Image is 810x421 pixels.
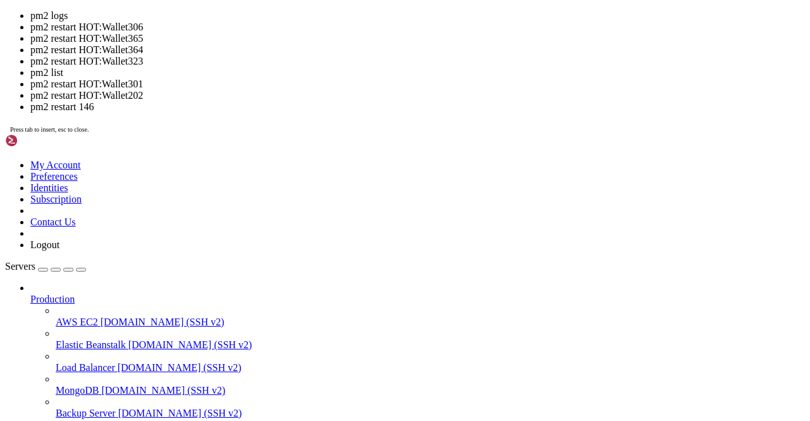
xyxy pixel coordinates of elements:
[56,385,99,396] span: MongoDB
[5,163,645,170] x-row: | 223 | HOT:Wbholu43 | 492.321945 | 0.05 | [DATE] - 08:26 | The wait timer is still showing: Fill...
[5,182,645,189] x-row: | 226 | HOT:Wbholu46 | 494.533475 | 0.05 | [DATE] - 07:14 | The wait timer is still showing: Fill...
[56,408,805,419] a: Backup Server [DOMAIN_NAME] (SSH v2)
[5,322,645,328] x-row: 'status [ID]' - Show the last 20 balances and status of the selected process
[5,56,645,62] x-row: | 206 | HOT:Wallet386 | 228.375386 | 0.05 | [DATE] - 15:36 | Successful Claim: Next claim 24h 0m ...
[30,182,68,193] a: Identities
[56,408,116,418] span: Backup Server
[5,261,35,272] span: Servers
[30,22,805,33] li: pm2 restart HOT:Wallet306
[56,396,805,419] li: Backup Server [DOMAIN_NAME] (SSH v2)
[30,101,805,113] li: pm2 restart 146
[30,239,59,250] a: Logout
[5,87,645,94] x-row: | 211 | HOT:Wallet391 | 227.301421 | 0.05 | [DATE] - 06:53 | Kindly check in the GUI if you can c...
[5,271,645,277] x-row: | 240 | HOT:Wbholu60 | 417.939406 | 0.05 | [DATE] - 07:35 | The wait timer is still showing: Fill...
[5,233,645,239] x-row: | 234 | HOT:Wbholu54 | 471.899401 | 0.05 | [DATE] - 14:53 | Successful Claim: Next claim 24h 0m t...
[5,239,645,246] x-row: | 235 | HOT:Wbholu55 | 465.84881 | 0.05 | [DATE] - 07:00 | The wait timer is still showing: Fille...
[56,351,805,374] li: Load Balancer [DOMAIN_NAME] (SSH v2)
[5,125,645,132] x-row: | 217 | HOT:Wallet397 | 220.895155 | 0.05 | [DATE] - 08:38 | Kindly check in the GUI if you can c...
[5,132,645,138] x-row: | 218 | HOT:Wallet398 | 227.653072 | 0.05 | [DATE] - 08:19 | Kindly check in the GUI if you can c...
[5,151,645,157] x-row: | 221 | HOT:Wbholu41 | 487.822977 | 0.05 | [DATE] - 07:00 | The wait timer is still showing: Fill...
[56,328,805,351] li: Elastic Beanstalk [DOMAIN_NAME] (SSH v2)
[5,134,78,147] img: Shellngn
[5,277,645,284] x-row: | 241 | daily-update | None | | None | None |
[118,362,242,373] span: [DOMAIN_NAME] (SSH v2)
[5,138,645,144] x-row: | 219 | HOT:Wallet399 | 229.830025 | 0.05 | [DATE] - 16:32 | Successful Claim: Next claim 24h 0m ...
[5,170,645,176] x-row: | 224 | HOT:Wbholu44 | 492.338216 | 0.05 | [DATE] - 06:39 | The wait timer is still showing: Fill...
[5,296,645,303] x-row: Options:
[30,194,82,204] a: Subscription
[5,24,645,30] x-row: | 201 | HOT:Wallet381 | 227.258787 | 0.05 | [DATE] - 15:08 | Successful Claim: Next claim 24h 0m ...
[5,11,645,18] x-row: | 199 | HOT:Wallet379 | 227.345415 | 0.05 | [DATE] - 08:40 | Kindly check in the GUI if you can c...
[5,62,645,68] x-row: | 207 | HOT:Wallet387 | 227.171273 | 0.05 | [DATE] - 07:34 | Kindly check in the GUI if you can c...
[5,360,645,366] x-row: root@944282f30336:/usr/src/app# pm2
[5,37,645,43] x-row: | 203 | HOT:Wallet383 | 227.27658 | 0.05 | [DATE] - 06:53 | Kindly check in the GUI if you can cl...
[30,56,805,67] li: pm2 restart HOT:Wallet323
[30,10,805,22] li: pm2 logs
[5,258,645,265] x-row: | 238 | HOT:Wbholu58 | 468.245996 | 0.05 | [DATE] - 08:19 | The wait timer is still showing: Fill...
[56,362,115,373] span: Load Balancer
[5,68,645,75] x-row: | 208 | HOT:Wallet388 | 226.953805 | 0.05 | [DATE] - 08:06 | Kindly check in the GUI if you can c...
[5,303,645,309] x-row: 't' - Sort by time of next claim
[30,160,81,170] a: My Account
[5,30,645,37] x-row: | 202 | HOT:Wallet382 | 227.835998 | 0.05 | [DATE] - 16:09 | Successful Claim: Next claim 24h 0m ...
[101,385,225,396] span: [DOMAIN_NAME] (SSH v2)
[5,94,645,100] x-row: | 212 | HOT:Wallet392 | 227.042684 | 0.05 | [DATE] - 16:01 | Successful Claim: Next claim 24h 0m ...
[5,246,645,252] x-row: | 236 | HOT:Wbholu56 | 456.044946 | 0.05 | [DATE] - 07:07 | Kindly check in the GUI if you can cl...
[5,214,645,220] x-row: | 231 | HOT:Wbholu51 | 583.863404 | 0.05 | [DATE] - 22:46 | Successful Claim: Next claim 24h 0m t...
[56,385,805,396] a: MongoDB [DOMAIN_NAME] (SSH v2)
[5,43,645,49] x-row: | 204 | HOT:Wallet384 | 227.407887 | 0.05 | [DATE] - 06:32 | Kindly check in the GUI if you can c...
[125,360,128,366] div: (35, 56)
[5,106,645,113] x-row: | 214 | HOT:Wallet394 | 223.593386 | 0.05 | [DATE] - 06:46 | Kindly check in the GUI if you can c...
[5,157,645,163] x-row: | 222 | HOT:Wbholu42 | 454.580017 | 0.05 | [DATE] - 07:20 | The wait timer is still showing: Fill...
[30,67,805,79] li: pm2 list
[56,339,805,351] a: Elastic Beanstalk [DOMAIN_NAME] (SSH v2)
[56,339,126,350] span: Elastic Beanstalk
[5,195,645,201] x-row: | 228 | HOT:Wbholu48 | 487.374236 | 0.05 | [DATE] - 03:15 | Original wait time 13h 17m to fill - ...
[5,189,645,195] x-row: | 227 | HOT:Wbholu47 | 485.590086 | 0.05 | [DATE] - 08:40 | The wait timer is still showing: Fill...
[30,90,805,101] li: pm2 restart HOT:Wallet202
[56,362,805,374] a: Load Balancer [DOMAIN_NAME] (SSH v2)
[5,220,645,227] x-row: | 232 | HOT:Wbholu52 | 415.56813 | 0.05 | [DATE] - 08:13 | The wait timer is still showing: Fille...
[5,252,645,258] x-row: | 237 | HOT:Wbholu57 | 455.087457 | 0.05 | [DATE] - 08:33 | The wait timer is still showing: Fill...
[128,339,252,350] span: [DOMAIN_NAME] (SSH v2)
[5,100,645,106] x-row: | 213 | HOT:Wallet393 | 226.915028 | 0.05 | [DATE] - 16:11 | Successful Claim: Next claim 24h 0m ...
[30,294,805,305] a: Production
[5,328,645,334] x-row: 'logs [ID] [lines]' - Show the last 'n' lines of PM2 logs for the process (default: 30)
[30,79,805,90] li: pm2 restart HOT:Wallet301
[30,294,75,305] span: Production
[30,33,805,44] li: pm2 restart HOT:Wallet365
[56,317,805,328] a: AWS EC2 [DOMAIN_NAME] (SSH v2)
[10,126,89,133] span: Press tab to insert, esc to close.
[5,227,645,233] x-row: | 233 | HOT:Wbholu53 | 472.259168 | 0.05 | [DATE] - 03:12 | Original wait time 13h 12m to fill - ...
[5,347,645,353] x-row: Enter your choice:
[56,317,98,327] span: AWS EC2
[5,309,645,315] x-row: 'delete [ID]' - Delete process by number (e.g. single ID - '1', range '1-3' or multiple '1,3')
[5,176,645,182] x-row: | 225 | HOT:Wbholu45 | 490.917252 | 0.05 | [DATE] - 04:00 | Original wait time 13h 32m to fill - ...
[5,284,645,290] x-row: |------------------------------------------------------------------------------------------------...
[30,171,78,182] a: Preferences
[5,315,645,322] x-row: 'delete [pattern]' - Delete all processes matching the pattern (e.g. HOT, [PERSON_NAME], Wave)
[5,201,645,208] x-row: | 229 | HOT:Wbholu49 | 494.154998 | 0.05 | [DATE] - 07:07 | The wait timer is still showing: Fill...
[56,305,805,328] li: AWS EC2 [DOMAIN_NAME] (SSH v2)
[30,44,805,56] li: pm2 restart HOT:Wallet364
[101,317,225,327] span: [DOMAIN_NAME] (SSH v2)
[5,353,645,360] x-row: Deactivating virtual environment...
[5,261,86,272] a: Servers
[5,265,645,271] x-row: | 239 | HOT:Wbholu59 | 564.15279 | 0.05 | [DATE] - 08:18 | The wait timer is still showing: Fille...
[5,18,645,24] x-row: | 200 | HOT:Wallet380 | 227.283242 | 0.05 | [DATE] - 15:57 | Successful Claim: Next claim 24h 0m ...
[5,49,645,56] x-row: | 205 | HOT:Wallet385 | 227.614259 | 0.05 | [DATE] - 15:58 | Original wait time 14h 23m to fill -...
[30,217,76,227] a: Contact Us
[5,208,645,214] x-row: | 230 | HOT:Wbholu50 | 463.741544 | 0.05 | [DATE] - 08:26 | The wait timer is still showing: Fill...
[5,113,645,119] x-row: | 215 | HOT:Wallet395 | 212.399364 | 0.05 | [DATE] - 08:40 | The wait timer is still showing: Fil...
[118,408,242,418] span: [DOMAIN_NAME] (SSH v2)
[5,144,645,151] x-row: | 220 | HOT:Wallet400 | 231.472169 | 0.05 | [DATE] - 07:48 | Kindly check in the GUI if you can c...
[5,81,645,87] x-row: | 210 | HOT:Wallet390 | 227.321661 | 0.05 | [DATE] - 08:00 | Kindly check in the GUI if you can c...
[5,119,645,125] x-row: | 216 | HOT:Wallet396 | 156.843755 | 0.05 | [DATE] - 15:43 | Successful Claim: Next claim 24h 0m ...
[5,334,645,341] x-row: 'exit' or hit enter - Exit the program
[56,374,805,396] li: MongoDB [DOMAIN_NAME] (SSH v2)
[5,75,645,81] x-row: | 209 | HOT:Wallet389 | 224.580616 | 0.05 | [DATE] - 12:51 | Original wait time 23h 22m to fill -...
[5,5,645,11] x-row: | 198 | HOT:Wallet378 | 227.47036 | 0.05 | [DATE] - 07:13 | Kindly check in the GUI if you can cl...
